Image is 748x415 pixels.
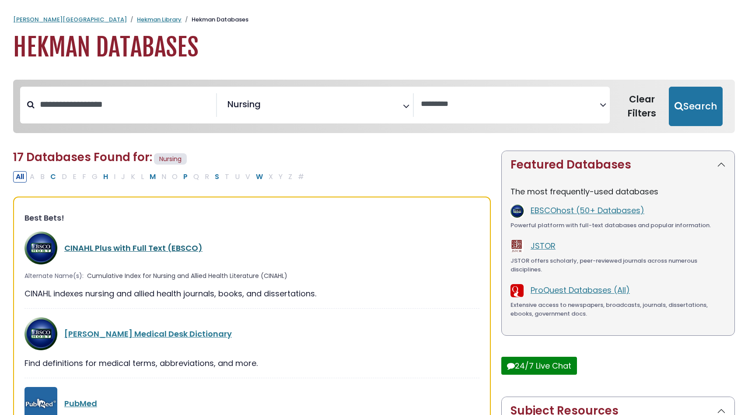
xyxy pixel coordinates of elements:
button: Filter Results H [101,171,111,183]
textarea: Search [421,100,600,109]
button: Filter Results C [48,171,59,183]
a: Hekman Library [137,15,182,24]
span: Nursing [227,98,261,111]
span: Nursing [154,153,187,165]
a: ProQuest Databases (All) [531,285,630,295]
a: [PERSON_NAME][GEOGRAPHIC_DATA] [13,15,127,24]
div: Alpha-list to filter by first letter of database name [13,171,308,182]
h3: Best Bets! [24,213,479,223]
a: PubMed [64,398,97,409]
a: CINAHL Plus with Full Text (EBSCO) [64,243,203,253]
span: 17 Databases Found for: [13,149,152,165]
h1: Hekman Databases [13,33,735,62]
li: Nursing [224,98,261,111]
button: All [13,171,27,183]
div: Extensive access to newspapers, broadcasts, journals, dissertations, ebooks, government docs. [510,301,726,318]
div: Powerful platform with full-text databases and popular information. [510,221,726,230]
span: Alternate Name(s): [24,271,84,281]
a: EBSCOhost (50+ Databases) [531,205,644,216]
button: 24/7 Live Chat [501,357,577,375]
button: Featured Databases [502,151,734,179]
p: The most frequently-used databases [510,186,726,197]
span: Cumulative Index for Nursing and Allied Health Literature (CINAHL) [87,271,287,281]
nav: Search filters [13,80,735,133]
div: CINAHL indexes nursing and allied health journals, books, and dissertations. [24,288,479,299]
button: Filter Results W [253,171,266,183]
button: Submit for Search Results [669,87,723,126]
nav: breadcrumb [13,15,735,24]
textarea: Search [262,102,269,112]
input: Search database by title or keyword [35,97,216,112]
button: Clear Filters [615,87,669,126]
button: Filter Results M [147,171,158,183]
li: Hekman Databases [182,15,248,24]
div: Find definitions for medical terms, abbreviations, and more. [24,357,479,369]
a: JSTOR [531,240,556,251]
div: JSTOR offers scholarly, peer-reviewed journals across numerous disciplines. [510,257,726,274]
button: Filter Results P [181,171,190,183]
button: Filter Results S [212,171,222,183]
a: [PERSON_NAME] Medical Desk Dictionary [64,328,232,339]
